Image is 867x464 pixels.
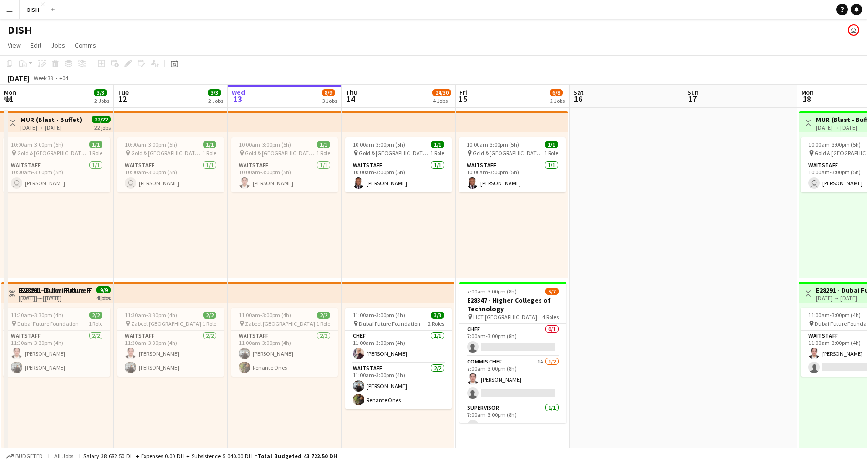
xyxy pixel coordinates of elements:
[848,24,859,36] app-user-avatar: John Santarin
[20,0,47,19] button: DISH
[686,93,699,104] span: 17
[345,160,452,192] app-card-role: Waitstaff1/110:00am-3:00pm (5h)[PERSON_NAME]
[459,88,467,97] span: Fri
[359,320,420,327] span: Dubai Future Foundation
[59,74,68,81] div: +04
[428,320,444,327] span: 2 Roles
[97,286,111,293] span: 9/9
[808,312,861,319] span: 11:00am-3:00pm (4h)
[467,288,517,295] span: 7:00am-3:00pm (8h)
[3,331,110,377] app-card-role: Waitstaff2/211:30am-3:30pm (4h)[PERSON_NAME][PERSON_NAME]
[94,123,111,131] div: 22 jobs
[131,320,201,327] span: Zabeel [GEOGRAPHIC_DATA]
[573,88,584,97] span: Sat
[239,141,291,148] span: 10:00am-3:00pm (5h)
[31,74,55,81] span: Week 33
[203,320,216,327] span: 1 Role
[2,93,16,104] span: 11
[51,41,65,50] span: Jobs
[345,308,452,409] app-job-card: 11:00am-3:00pm (4h)3/3 Dubai Future Foundation2 RolesChef1/111:00am-3:00pm (4h)[PERSON_NAME]Waits...
[92,116,111,123] span: 22/22
[317,312,330,319] span: 2/2
[20,115,82,124] h3: MUR (Blast - Buffet)
[572,93,584,104] span: 16
[117,160,224,192] app-card-role: Waitstaff1/110:00am-3:00pm (5h) [PERSON_NAME]
[231,308,338,377] app-job-card: 11:00am-3:00pm (4h)2/2 Zabeel [GEOGRAPHIC_DATA]1 RoleWaitstaff2/211:00am-3:00pm (4h)[PERSON_NAME]...
[231,331,338,377] app-card-role: Waitstaff2/211:00am-3:00pm (4h)[PERSON_NAME]Renante Ones
[8,73,30,83] div: [DATE]
[20,294,92,302] div: [DATE] → [DATE]
[117,308,224,377] div: 11:30am-3:30pm (4h)2/2 Zabeel [GEOGRAPHIC_DATA]1 RoleWaitstaff2/211:30am-3:30pm (4h)[PERSON_NAME]...
[4,39,25,51] a: View
[52,453,75,460] span: All jobs
[5,451,44,462] button: Budgeted
[542,313,559,321] span: 4 Roles
[459,403,566,435] app-card-role: Supervisor1/17:00am-3:00pm (8h)[PERSON_NAME]
[47,39,69,51] a: Jobs
[345,331,452,363] app-card-role: Chef1/111:00am-3:00pm (4h)[PERSON_NAME]
[94,97,109,104] div: 2 Jobs
[232,88,245,97] span: Wed
[458,93,467,104] span: 15
[8,23,32,37] h1: DISH
[550,97,565,104] div: 2 Jobs
[203,141,216,148] span: 1/1
[230,93,245,104] span: 13
[83,453,337,460] div: Salary 38 682.50 DH + Expenses 0.00 DH + Subsistence 5 040.00 DH =
[346,88,357,97] span: Thu
[89,150,102,157] span: 1 Role
[322,97,337,104] div: 3 Jobs
[473,150,544,157] span: Gold & [GEOGRAPHIC_DATA], [PERSON_NAME] Rd - Al Quoz - Al Quoz Industrial Area 3 - [GEOGRAPHIC_DA...
[800,93,814,104] span: 18
[27,39,45,51] a: Edit
[11,141,63,148] span: 10:00am-3:00pm (5h)
[359,150,430,157] span: Gold & [GEOGRAPHIC_DATA], [PERSON_NAME] Rd - Al Quoz - Al Quoz Industrial Area 3 - [GEOGRAPHIC_DA...
[433,97,451,104] div: 4 Jobs
[89,141,102,148] span: 1/1
[545,141,558,148] span: 1/1
[473,313,537,321] span: HCT [GEOGRAPHIC_DATA]
[459,356,566,403] app-card-role: Commis Chef1A1/27:00am-3:00pm (8h)[PERSON_NAME]
[20,286,92,294] h3: E28291 - Dubai Future Foundation
[459,160,566,192] app-card-role: Waitstaff1/110:00am-3:00pm (5h)[PERSON_NAME]
[20,124,82,131] div: [DATE] → [DATE]
[316,320,330,327] span: 1 Role
[203,150,216,157] span: 1 Role
[231,137,338,192] app-job-card: 10:00am-3:00pm (5h)1/1 Gold & [GEOGRAPHIC_DATA], [PERSON_NAME] Rd - Al Quoz - Al Quoz Industrial ...
[3,160,110,192] app-card-role: Waitstaff1/110:00am-3:00pm (5h) [PERSON_NAME]
[467,141,519,148] span: 10:00am-3:00pm (5h)
[431,141,444,148] span: 1/1
[316,150,330,157] span: 1 Role
[208,89,221,96] span: 3/3
[11,312,63,319] span: 11:30am-3:30pm (4h)
[459,282,566,423] app-job-card: 7:00am-3:00pm (8h)5/7E28347 - Higher Colleges of Technology HCT [GEOGRAPHIC_DATA]4 RolesChef0/17:...
[3,308,110,377] app-job-card: 11:30am-3:30pm (4h)2/2 Dubai Future Foundation1 RoleWaitstaff2/211:30am-3:30pm (4h)[PERSON_NAME][...
[203,312,216,319] span: 2/2
[3,137,110,192] app-job-card: 10:00am-3:00pm (5h)1/1 Gold & [GEOGRAPHIC_DATA], [PERSON_NAME] Rd - Al Quoz - Al Quoz Industrial ...
[239,312,291,319] span: 11:00am-3:00pm (4h)
[75,41,96,50] span: Comms
[344,93,357,104] span: 14
[459,324,566,356] app-card-role: Chef0/17:00am-3:00pm (8h)
[89,320,102,327] span: 1 Role
[430,150,444,157] span: 1 Role
[17,150,89,157] span: Gold & [GEOGRAPHIC_DATA], [PERSON_NAME] Rd - Al Quoz - Al Quoz Industrial Area 3 - [GEOGRAPHIC_DA...
[71,39,100,51] a: Comms
[94,89,107,96] span: 3/3
[459,137,566,192] app-job-card: 10:00am-3:00pm (5h)1/1 Gold & [GEOGRAPHIC_DATA], [PERSON_NAME] Rd - Al Quoz - Al Quoz Industrial ...
[15,453,43,460] span: Budgeted
[353,312,405,319] span: 11:00am-3:00pm (4h)
[687,88,699,97] span: Sun
[131,150,203,157] span: Gold & [GEOGRAPHIC_DATA], [PERSON_NAME] Rd - Al Quoz - Al Quoz Industrial Area 3 - [GEOGRAPHIC_DA...
[125,312,177,319] span: 11:30am-3:30pm (4h)
[808,141,861,148] span: 10:00am-3:00pm (5h)
[117,137,224,192] app-job-card: 10:00am-3:00pm (5h)1/1 Gold & [GEOGRAPHIC_DATA], [PERSON_NAME] Rd - Al Quoz - Al Quoz Industrial ...
[322,89,335,96] span: 8/9
[31,41,41,50] span: Edit
[353,141,405,148] span: 10:00am-3:00pm (5h)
